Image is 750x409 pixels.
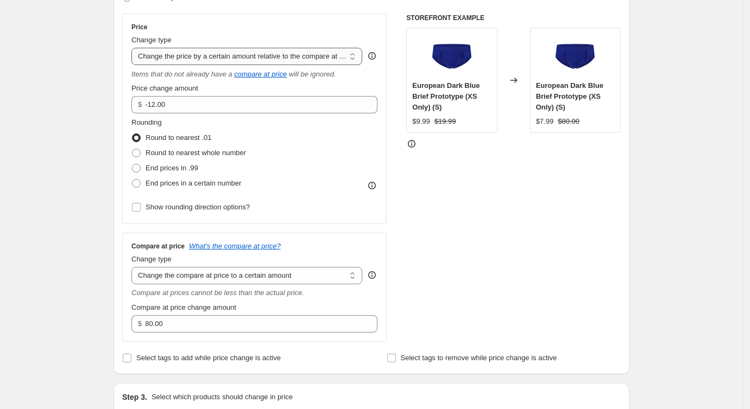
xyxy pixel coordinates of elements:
[558,116,579,127] strike: $80.00
[138,319,142,328] span: $
[412,81,480,111] span: European Dark Blue Brief Prototype (XS Only) (S)
[367,50,377,61] div: help
[138,100,142,108] span: $
[131,289,304,297] i: Compare at prices cannot be less than the actual price.
[131,118,162,126] span: Rounding
[146,164,198,172] span: End prices in .99
[289,70,336,78] i: will be ignored.
[406,14,621,22] h6: STOREFRONT EXAMPLE
[367,270,377,280] div: help
[131,23,147,31] h3: Price
[412,116,430,127] div: $9.99
[146,203,250,211] span: Show rounding direction options?
[145,96,361,113] input: -12.00
[146,149,246,157] span: Round to nearest whole number
[152,392,293,402] p: Select which products should change in price
[536,116,554,127] div: $7.99
[131,70,232,78] i: Items that do not already have a
[434,116,456,127] strike: $19.99
[189,242,281,250] button: What's the compare at price?
[401,354,557,362] span: Select tags to remove while price change is active
[553,34,597,77] img: 711841530921_barkblue_1_80x.jpg
[430,34,474,77] img: 711841530921_barkblue_1_80x.jpg
[234,70,287,78] button: compare at price
[131,36,172,44] span: Change type
[122,392,147,402] h2: Step 3.
[131,242,185,251] h3: Compare at price
[131,84,198,92] span: Price change amount
[536,81,603,111] span: European Dark Blue Brief Prototype (XS Only) (S)
[146,179,241,187] span: End prices in a certain number
[145,315,361,333] input: 80.00
[131,255,172,263] span: Change type
[146,133,211,142] span: Round to nearest .01
[131,303,236,311] span: Compare at price change amount
[136,354,281,362] span: Select tags to add while price change is active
